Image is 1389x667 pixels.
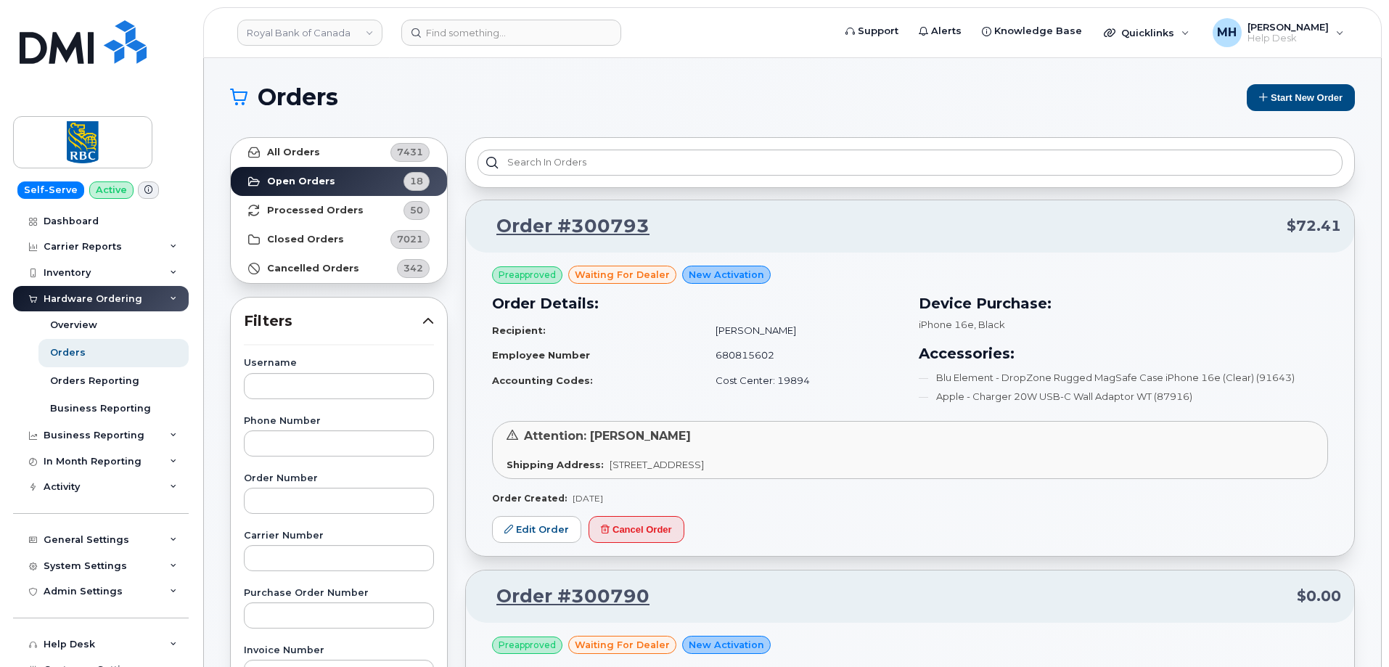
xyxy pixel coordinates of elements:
strong: Processed Orders [267,205,364,216]
button: Cancel Order [589,516,684,543]
h3: Device Purchase: [919,292,1328,314]
span: , Black [974,319,1005,330]
button: Start New Order [1247,84,1355,111]
span: $0.00 [1297,586,1341,607]
span: Orders [258,86,338,108]
input: Search in orders [478,150,1343,176]
strong: All Orders [267,147,320,158]
label: Carrier Number [244,531,434,541]
span: Preapproved [499,639,556,652]
span: waiting for dealer [575,638,670,652]
span: 18 [410,174,423,188]
a: Edit Order [492,516,581,543]
td: [PERSON_NAME] [702,318,901,343]
label: Phone Number [244,417,434,426]
label: Order Number [244,474,434,483]
h3: Order Details: [492,292,901,314]
strong: Shipping Address: [507,459,604,470]
span: 7021 [397,232,423,246]
h3: Accessories: [919,343,1328,364]
li: Apple - Charger 20W USB-C Wall Adaptor WT (87916) [919,390,1328,404]
span: 7431 [397,145,423,159]
span: New Activation [689,638,764,652]
a: All Orders7431 [231,138,447,167]
a: Processed Orders50 [231,196,447,225]
strong: Employee Number [492,349,590,361]
label: Username [244,359,434,368]
td: 680815602 [702,343,901,368]
label: Invoice Number [244,646,434,655]
span: [DATE] [573,493,603,504]
span: $72.41 [1287,216,1341,237]
span: 50 [410,203,423,217]
span: Attention: [PERSON_NAME] [524,429,691,443]
strong: Open Orders [267,176,335,187]
span: Preapproved [499,269,556,282]
span: waiting for dealer [575,268,670,282]
span: 342 [403,261,423,275]
strong: Closed Orders [267,234,344,245]
span: [STREET_ADDRESS] [610,459,704,470]
a: Closed Orders7021 [231,225,447,254]
a: Order #300793 [479,213,650,240]
strong: Recipient: [492,324,546,336]
strong: Accounting Codes: [492,375,593,386]
span: New Activation [689,268,764,282]
strong: Cancelled Orders [267,263,359,274]
strong: Order Created: [492,493,567,504]
span: Filters [244,311,422,332]
a: Order #300790 [479,584,650,610]
a: Open Orders18 [231,167,447,196]
a: Cancelled Orders342 [231,254,447,283]
td: Cost Center: 19894 [702,368,901,393]
li: Blu Element - DropZone Rugged MagSafe Case iPhone 16e (Clear) (91643) [919,371,1328,385]
label: Purchase Order Number [244,589,434,598]
span: iPhone 16e [919,319,974,330]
